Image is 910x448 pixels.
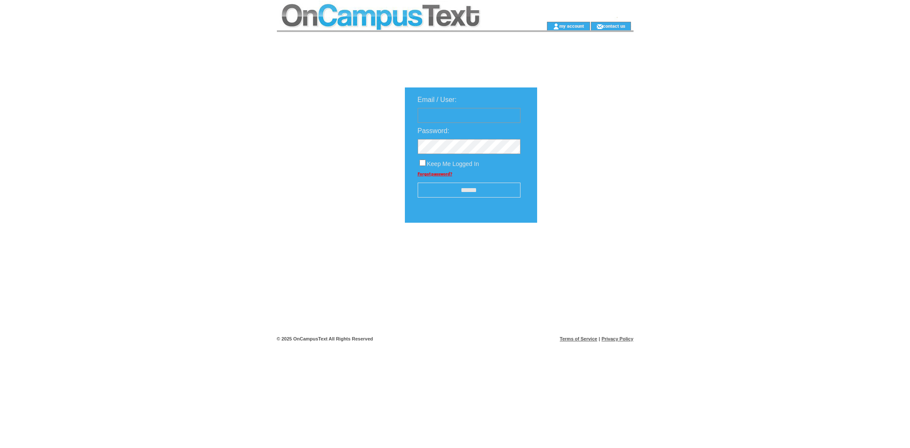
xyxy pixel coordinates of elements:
[596,23,603,30] img: contact_us_icon.gif
[418,127,450,134] span: Password:
[418,96,457,103] span: Email / User:
[599,336,600,341] span: |
[602,336,634,341] a: Privacy Policy
[427,160,479,167] span: Keep Me Logged In
[559,23,584,29] a: my account
[560,336,597,341] a: Terms of Service
[418,172,452,176] a: Forgot password?
[277,336,373,341] span: © 2025 OnCampusText All Rights Reserved
[553,23,559,30] img: account_icon.gif
[562,244,605,255] img: transparent.png
[603,23,625,29] a: contact us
